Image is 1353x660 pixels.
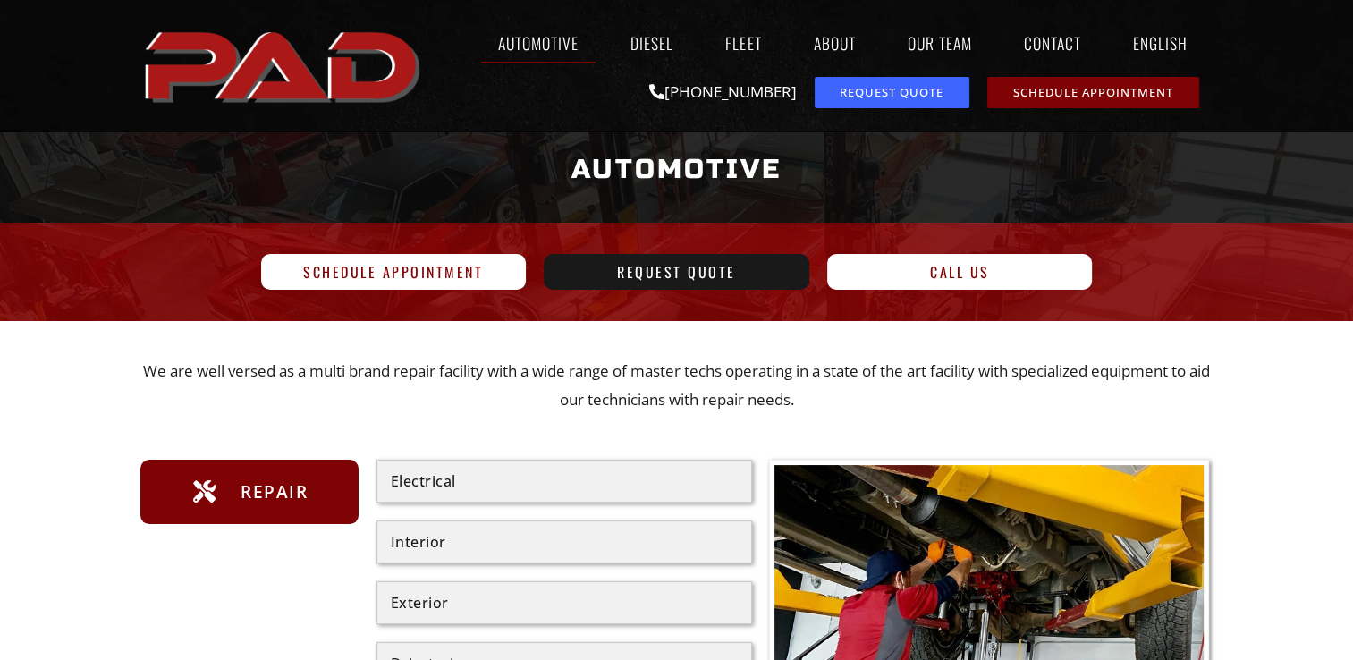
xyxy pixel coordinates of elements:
a: Automotive [481,22,596,63]
a: Call Us [827,254,1093,290]
span: Repair [236,478,308,506]
img: The image shows the word "PAD" in bold, red, uppercase letters with a slight shadow effect. [140,17,429,114]
a: Our Team [890,22,988,63]
div: Exterior [391,596,738,610]
span: Schedule Appointment [303,265,483,279]
div: Electrical [391,474,738,488]
a: About [796,22,872,63]
div: Interior [391,535,738,549]
a: schedule repair or service appointment [987,77,1199,108]
span: Schedule Appointment [1013,87,1173,98]
a: Fleet [708,22,778,63]
a: Contact [1006,22,1097,63]
h1: Automotive [149,136,1205,203]
a: request a service or repair quote [815,77,969,108]
a: Schedule Appointment [261,254,527,290]
a: pro automotive and diesel home page [140,17,429,114]
span: Request Quote [840,87,943,98]
nav: Menu [429,22,1213,63]
p: We are well versed as a multi brand repair facility with a wide range of master techs operating i... [140,357,1213,415]
span: Request Quote [617,265,736,279]
a: Diesel [613,22,690,63]
a: [PHONE_NUMBER] [649,81,797,102]
span: Call Us [930,265,990,279]
a: English [1115,22,1213,63]
a: Request Quote [544,254,809,290]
